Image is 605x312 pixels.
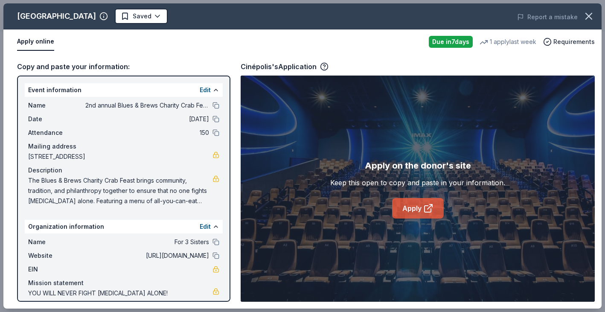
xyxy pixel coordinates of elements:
div: 1 apply last week [480,37,536,47]
div: Mailing address [28,141,219,152]
div: Organization information [25,220,223,233]
button: Apply online [17,33,54,51]
button: Saved [115,9,168,24]
span: Attendance [28,128,85,138]
div: [GEOGRAPHIC_DATA] [17,9,96,23]
span: [STREET_ADDRESS] [28,152,212,162]
div: Cinépolis's Application [241,61,329,72]
button: Edit [200,222,211,232]
button: Report a mistake [517,12,578,22]
div: Keep this open to copy and paste in your information. [330,178,505,188]
span: YOU WILL NEVER FIGHT [MEDICAL_DATA] ALONE! [28,288,212,298]
span: [URL][DOMAIN_NAME] [85,251,209,261]
div: Apply on the donor's site [365,159,471,172]
span: 2nd annual Blues & Brews Charity Crab Feast [85,100,209,111]
a: Apply [392,198,444,219]
div: Mission statement [28,278,219,288]
span: The Blues & Brews Charity Crab Feast brings community, tradition, and philanthropy together to en... [28,175,212,206]
span: 150 [85,128,209,138]
span: Requirements [553,37,595,47]
span: [DATE] [85,114,209,124]
div: Due in 7 days [429,36,473,48]
div: Copy and paste your information: [17,61,230,72]
span: Name [28,100,85,111]
span: Website [28,251,85,261]
span: For 3 Sisters [85,237,209,247]
span: EIN [28,264,85,274]
div: Event information [25,83,223,97]
span: Saved [133,11,151,21]
span: Date [28,114,85,124]
span: Name [28,237,85,247]
button: Requirements [543,37,595,47]
button: Edit [200,85,211,95]
div: Description [28,165,219,175]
